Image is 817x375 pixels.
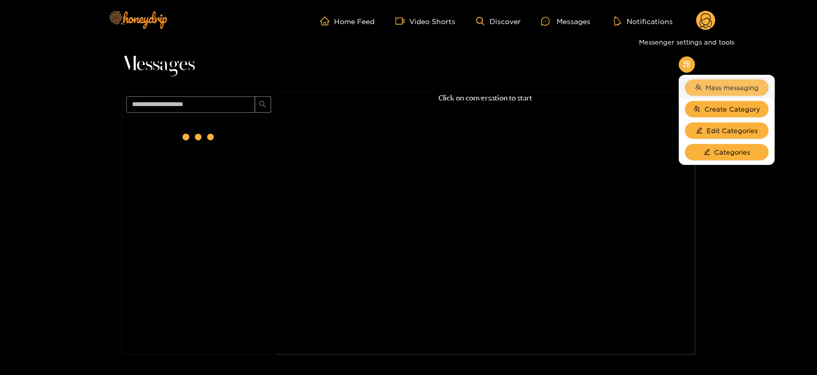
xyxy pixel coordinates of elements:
span: Messages [122,52,195,77]
button: search [255,96,271,113]
span: team [695,84,702,92]
a: Video Shorts [395,16,456,26]
button: editEdit Categories [685,122,769,139]
button: teamMass messaging [685,79,769,96]
a: Discover [476,17,521,26]
span: edit [704,149,711,156]
button: appstore-add [679,56,695,73]
span: video-camera [395,16,410,26]
p: Click on conversation to start [276,92,695,104]
span: usergroup-add [694,106,700,113]
span: Mass messaging [706,82,759,93]
button: editCategories [685,144,769,160]
button: Notifications [611,16,676,26]
span: appstore-add [683,60,691,69]
div: Messages [541,15,590,27]
span: Categories [715,147,750,157]
span: Create Category [704,104,760,114]
button: usergroup-addCreate Category [685,101,769,117]
span: search [259,100,267,109]
span: home [320,16,335,26]
span: Edit Categories [707,126,758,136]
a: Home Feed [320,16,375,26]
span: edit [696,127,703,135]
